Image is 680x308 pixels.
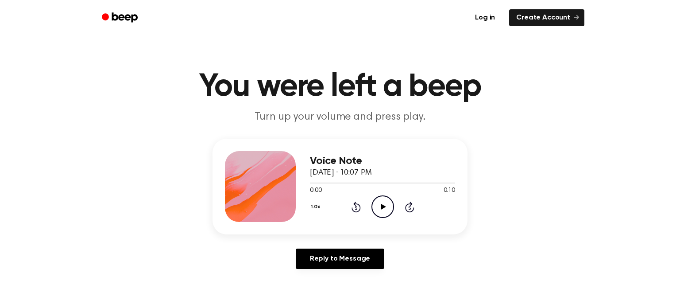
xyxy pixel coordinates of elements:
p: Turn up your volume and press play. [170,110,510,125]
a: Beep [96,9,146,27]
h1: You were left a beep [113,71,567,103]
h3: Voice Note [310,155,455,167]
a: Log in [466,8,504,28]
button: 1.0x [310,199,323,214]
span: 0:00 [310,186,321,195]
a: Reply to Message [296,249,384,269]
span: [DATE] · 10:07 PM [310,169,372,177]
span: 0:10 [444,186,455,195]
a: Create Account [509,9,584,26]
